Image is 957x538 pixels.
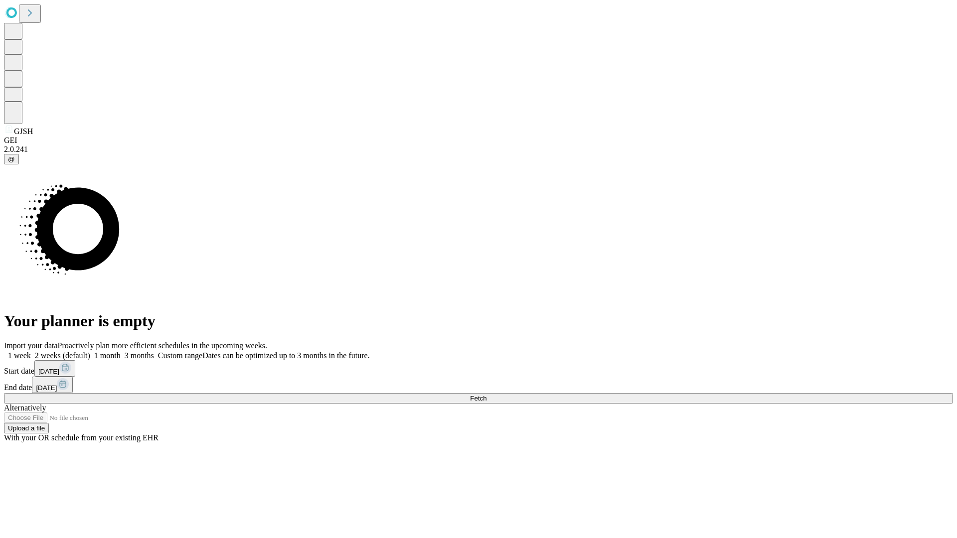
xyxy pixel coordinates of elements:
span: Fetch [470,395,486,402]
button: [DATE] [32,377,73,393]
button: [DATE] [34,360,75,377]
span: Proactively plan more efficient schedules in the upcoming weeks. [58,341,267,350]
span: Import your data [4,341,58,350]
span: [DATE] [38,368,59,375]
span: With your OR schedule from your existing EHR [4,433,159,442]
span: Dates can be optimized up to 3 months in the future. [202,351,369,360]
div: End date [4,377,953,393]
span: 3 months [125,351,154,360]
span: Custom range [158,351,202,360]
h1: Your planner is empty [4,312,953,330]
div: GEI [4,136,953,145]
span: GJSH [14,127,33,135]
span: Alternatively [4,403,46,412]
span: 1 week [8,351,31,360]
span: [DATE] [36,384,57,392]
button: Upload a file [4,423,49,433]
div: Start date [4,360,953,377]
span: 1 month [94,351,121,360]
button: Fetch [4,393,953,403]
button: @ [4,154,19,164]
span: @ [8,155,15,163]
span: 2 weeks (default) [35,351,90,360]
div: 2.0.241 [4,145,953,154]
